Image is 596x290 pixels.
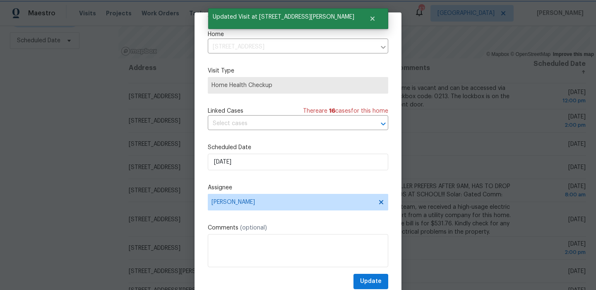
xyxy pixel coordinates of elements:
span: Update [360,276,382,287]
span: (optional) [240,225,267,231]
button: Open [377,118,389,130]
label: Comments [208,224,388,232]
label: Home [208,30,388,39]
span: [PERSON_NAME] [211,199,374,205]
input: Select cases [208,117,365,130]
span: Linked Cases [208,107,243,115]
button: Update [353,274,388,289]
button: Close [359,10,386,27]
span: There are case s for this home [303,107,388,115]
input: Enter in an address [208,41,376,53]
label: Assignee [208,184,388,192]
span: Home Health Checkup [211,81,385,89]
input: M/D/YYYY [208,154,388,170]
label: Visit Type [208,67,388,75]
span: Updated Visit at [STREET_ADDRESS][PERSON_NAME] [208,8,359,26]
span: 16 [329,108,335,114]
label: Scheduled Date [208,143,388,152]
